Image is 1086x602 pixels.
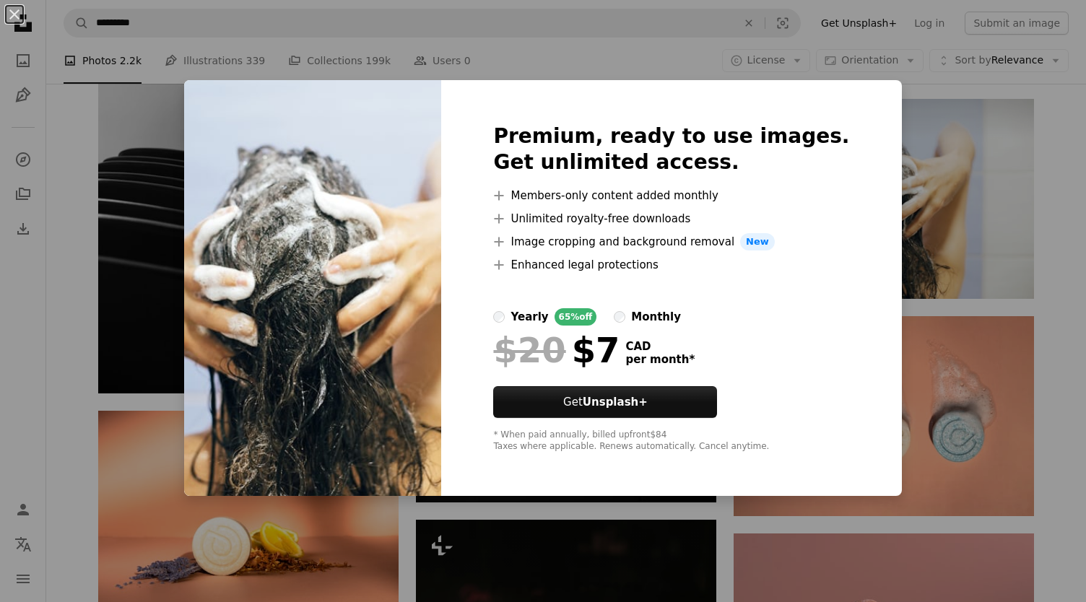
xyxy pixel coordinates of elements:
h2: Premium, ready to use images. Get unlimited access. [493,123,849,175]
li: Members-only content added monthly [493,187,849,204]
img: premium_photo-1661380969639-67345560fd97 [184,80,441,496]
input: yearly65%off [493,311,505,323]
input: monthly [614,311,625,323]
div: monthly [631,308,681,326]
li: Image cropping and background removal [493,233,849,250]
div: * When paid annually, billed upfront $84 Taxes where applicable. Renews automatically. Cancel any... [493,429,849,453]
span: $20 [493,331,565,369]
div: yearly [511,308,548,326]
span: CAD [625,340,695,353]
div: $7 [493,331,620,369]
span: New [740,233,775,250]
div: 65% off [555,308,597,326]
strong: Unsplash+ [583,396,648,409]
li: Enhanced legal protections [493,256,849,274]
li: Unlimited royalty-free downloads [493,210,849,227]
button: GetUnsplash+ [493,386,717,418]
span: per month * [625,353,695,366]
